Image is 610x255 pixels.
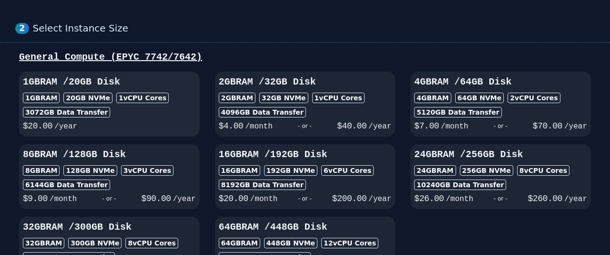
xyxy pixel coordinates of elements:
div: 24GB RAM [414,165,456,176]
h3: 1GB RAM / 20 GB Disk [23,75,196,89]
span: /month [250,195,278,203]
span: /month [441,122,468,131]
div: 6144 GB Data Transfer [23,180,110,190]
span: $ 200.00 [332,194,366,203]
div: 16GB RAM [219,165,260,176]
div: 3 vCPU Cores [121,165,173,176]
button: 4GBRAM /64GB Disk4GBRAM64GB NVMe2vCPU Cores5120GB Data Transfer$7.00/month- or -$70.00/year [410,72,591,137]
div: 300 GB NVMe [68,238,122,248]
span: /month [245,122,273,131]
div: 448 GB NVMe [264,238,317,248]
div: 10240 GB Data Transfer [414,180,506,190]
span: /year [368,122,391,131]
button: 8GBRAM /128GB Disk8GBRAM128GB NVMe3vCPU Cores6144GB Data Transfer$9.00/month- or -$90.00/year [19,144,200,209]
div: 1 vCPU Cores [312,93,365,103]
span: /year [564,122,587,131]
span: $ 20.00 [23,121,52,131]
h3: 24GB RAM / 256 GB Disk [414,148,587,161]
span: $ 260.00 [528,194,562,203]
div: 64GB RAM [219,238,260,248]
div: 5120 GB Data Transfer [414,107,501,117]
div: - or - [277,192,332,205]
div: 1 vCPU Cores [116,93,169,103]
h3: 2GB RAM / 32 GB Disk [219,75,392,89]
span: /month [50,195,77,203]
h3: 16GB RAM / 192 GB Disk [219,148,392,161]
div: General Compute (EPYC 7742/7642) [15,51,595,64]
span: $ 7.00 [414,121,439,131]
div: 12 vCPU Cores [321,238,378,248]
div: 32 GB NVMe [259,93,308,103]
div: 6 vCPU Cores [321,165,374,176]
div: Select Instance Size [33,22,595,34]
h3: 32GB RAM / 300 GB Disk [23,221,196,234]
button: 24GBRAM /256GB Disk24GBRAM256GB NVMe8vCPU Cores10240GB Data Transfer$26.00/month- or -$260.00/year [410,144,591,209]
div: 128 GB NVMe [63,165,117,176]
div: 4GB RAM [414,93,451,103]
button: 2GBRAM /32GB Disk2GBRAM32GB NVMe1vCPU Cores4096GB Data Transfer$4.00/month- or -$40.00/year [215,72,396,137]
span: $ 9.00 [23,194,48,203]
span: /month [446,195,473,203]
div: 20 GB NVMe [63,93,112,103]
span: $ 90.00 [142,194,171,203]
span: $ 70.00 [533,121,562,131]
div: 8192 GB Data Transfer [219,180,306,190]
span: /year [564,195,587,203]
span: $ 20.00 [219,194,248,203]
div: - or - [473,192,528,205]
span: /year [368,195,391,203]
div: - or - [77,192,141,205]
div: 2 vCPU Cores [508,93,560,103]
div: 1GB RAM [23,93,60,103]
button: 16GBRAM /192GB Disk16GBRAM192GB NVMe6vCPU Cores8192GB Data Transfer$20.00/month- or -$200.00/year [215,144,396,209]
div: - or - [273,119,337,133]
span: $ 4.00 [219,121,244,131]
h3: 64GB RAM / 448 GB Disk [219,221,392,234]
div: 32GB RAM [23,238,64,248]
span: /year [54,122,77,131]
div: 3072 GB Data Transfer [23,107,110,117]
div: 64 GB NVMe [455,93,504,103]
span: $ 40.00 [337,121,366,131]
div: 8 vCPU Cores [125,238,178,248]
div: 8GB RAM [23,165,60,176]
div: 2 [15,23,29,34]
div: 192 GB NVMe [264,165,317,176]
button: 1GBRAM /20GB Disk1GBRAM20GB NVMe1vCPU Cores3072GB Data Transfer$20.00/year [19,72,200,137]
span: /year [173,195,196,203]
span: $ 26.00 [414,194,444,203]
div: 2GB RAM [219,93,255,103]
h3: 8GB RAM / 128 GB Disk [23,148,196,161]
div: 8 vCPU Cores [517,165,569,176]
div: - or - [468,119,533,133]
h3: 4GB RAM / 64 GB Disk [414,75,587,89]
div: 4096 GB Data Transfer [219,107,306,117]
div: 256 GB NVMe [460,165,513,176]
